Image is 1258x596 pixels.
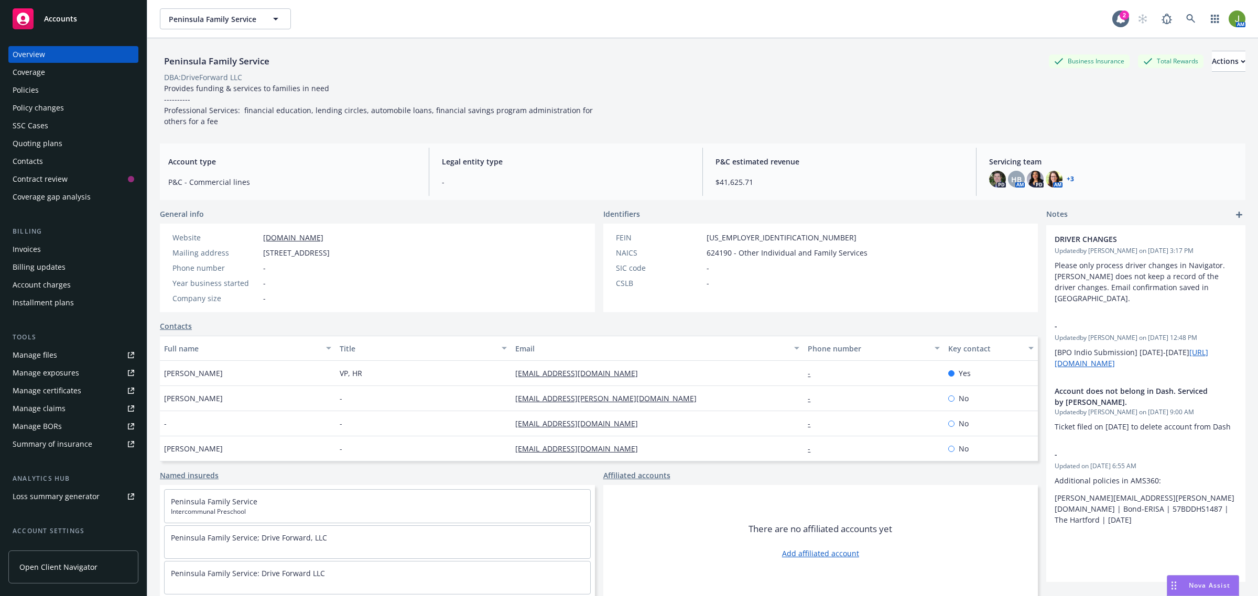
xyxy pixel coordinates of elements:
[13,259,66,275] div: Billing updates
[8,382,138,399] a: Manage certificates
[782,548,859,559] a: Add affiliated account
[1011,174,1022,185] span: HB
[515,393,705,403] a: [EMAIL_ADDRESS][PERSON_NAME][DOMAIN_NAME]
[442,176,690,187] span: -
[515,444,646,454] a: [EMAIL_ADDRESS][DOMAIN_NAME]
[340,393,342,404] span: -
[808,418,819,428] a: -
[168,176,416,187] span: P&C - Commercial lines
[1055,461,1237,471] span: Updated on [DATE] 6:55 AM
[340,443,342,454] span: -
[1055,260,1227,303] span: Please only process driver changes in Navigator. [PERSON_NAME] does not keep a record of the driv...
[1027,171,1044,187] img: photo
[13,382,81,399] div: Manage certificates
[164,418,167,429] span: -
[13,488,100,505] div: Loss summary generator
[13,400,66,417] div: Manage claims
[707,278,709,289] span: -
[8,473,138,484] div: Analytics hub
[8,82,138,98] a: Policies
[160,336,335,361] button: Full name
[749,523,892,535] span: There are no affiliated accounts yet
[603,208,640,219] span: Identifiers
[944,336,1038,361] button: Key contact
[13,277,71,293] div: Account charges
[13,241,41,258] div: Invoices
[13,46,45,63] div: Overview
[164,83,593,126] span: Provides funding & services to families in need ---------- Professional Services: financial educa...
[948,343,1022,354] div: Key contact
[335,336,511,361] button: Title
[959,443,969,454] span: No
[1055,321,1210,332] span: -
[171,496,257,506] a: Peninsula Family Service
[8,241,138,258] a: Invoices
[515,343,788,354] div: Email
[13,153,43,170] div: Contacts
[616,278,702,289] div: CSLB
[172,278,259,289] div: Year business started
[13,418,62,435] div: Manage BORs
[8,294,138,311] a: Installment plans
[160,321,192,332] a: Contacts
[808,444,819,454] a: -
[1212,51,1245,71] div: Actions
[1180,8,1201,29] a: Search
[1055,385,1210,407] span: Account does not belong in Dash. Serviced by [PERSON_NAME].
[8,365,138,381] span: Manage exposures
[263,247,330,258] span: [STREET_ADDRESS]
[19,561,97,572] span: Open Client Navigator
[44,15,77,23] span: Accounts
[172,262,259,273] div: Phone number
[1046,440,1245,534] div: -Updated on [DATE] 6:55 AMAdditional policies in AMS360:[PERSON_NAME][EMAIL_ADDRESS][PERSON_NAME]...
[8,400,138,417] a: Manage claims
[1055,422,1231,432] span: Ticket filed on [DATE] to delete account from Dash
[172,293,259,304] div: Company size
[340,418,342,429] span: -
[8,540,138,557] a: Service team
[1055,492,1237,525] p: [PERSON_NAME][EMAIL_ADDRESS][PERSON_NAME][DOMAIN_NAME] | Bond-ERISA | 57BDDHS1487 | The Hartford ...
[340,343,495,354] div: Title
[340,368,362,379] span: VP, HR
[1167,576,1180,595] div: Drag to move
[160,8,291,29] button: Peninsula Family Service
[707,247,867,258] span: 624190 - Other Individual and Family Services
[1229,10,1245,27] img: photo
[1167,575,1239,596] button: Nova Assist
[263,278,266,289] span: -
[8,171,138,187] a: Contract review
[715,156,963,167] span: P&C estimated revenue
[263,293,266,304] span: -
[8,332,138,343] div: Tools
[515,418,646,428] a: [EMAIL_ADDRESS][DOMAIN_NAME]
[13,294,74,311] div: Installment plans
[1055,246,1237,256] span: Updated by [PERSON_NAME] on [DATE] 3:17 PM
[1067,176,1074,182] a: +3
[263,233,323,242] a: [DOMAIN_NAME]
[168,156,416,167] span: Account type
[1138,54,1203,68] div: Total Rewards
[1055,333,1237,343] span: Updated by [PERSON_NAME] on [DATE] 12:48 PM
[1233,208,1245,221] a: add
[1046,208,1068,221] span: Notes
[1046,377,1245,440] div: Account does not belong in Dash. Serviced by [PERSON_NAME].Updatedby [PERSON_NAME] on [DATE] 9:00...
[164,343,320,354] div: Full name
[808,343,928,354] div: Phone number
[1046,171,1062,187] img: photo
[989,156,1237,167] span: Servicing team
[8,46,138,63] a: Overview
[8,277,138,293] a: Account charges
[1205,8,1226,29] a: Switch app
[959,368,971,379] span: Yes
[1055,234,1210,245] span: DRIVER CHANGES
[8,526,138,536] div: Account settings
[171,507,584,516] span: Intercommunal Preschool
[1120,10,1129,20] div: 2
[13,365,79,381] div: Manage exposures
[1046,225,1245,312] div: DRIVER CHANGESUpdatedby [PERSON_NAME] on [DATE] 3:17 PMPlease only process driver changes in Navi...
[160,208,204,219] span: General info
[8,153,138,170] a: Contacts
[172,232,259,243] div: Website
[8,259,138,275] a: Billing updates
[959,393,969,404] span: No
